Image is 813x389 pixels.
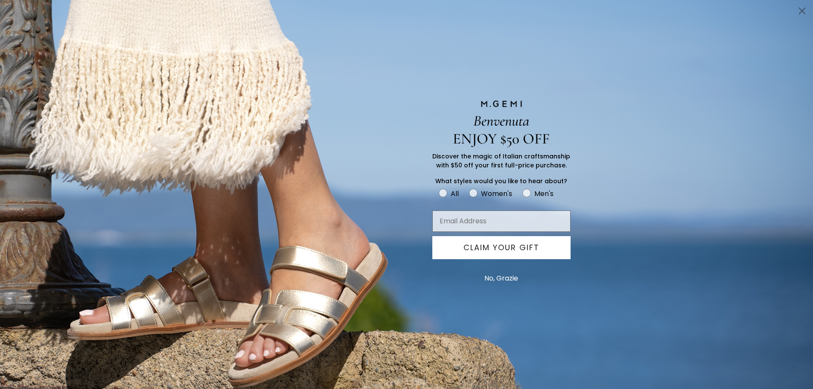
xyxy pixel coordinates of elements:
[435,177,567,185] span: What styles would you like to hear about?
[795,3,810,18] button: Close dialog
[481,188,512,199] div: Women's
[480,268,522,289] button: No, Grazie
[453,130,550,148] span: ENJOY $50 OFF
[480,100,523,108] img: M.GEMI
[534,188,554,199] div: Men's
[432,211,571,232] input: Email Address
[473,112,529,130] span: Benvenuta
[432,236,571,259] button: CLAIM YOUR GIFT
[451,188,459,199] div: All
[432,152,570,170] span: Discover the magic of Italian craftsmanship with $50 off your first full-price purchase.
